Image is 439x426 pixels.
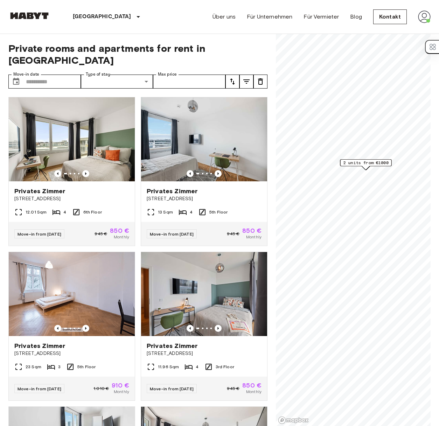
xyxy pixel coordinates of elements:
span: 23 Sqm [26,364,41,370]
span: 1.010 € [93,385,109,392]
span: [STREET_ADDRESS] [14,350,129,357]
button: Previous image [215,325,222,332]
button: Previous image [82,325,89,332]
img: Marketing picture of unit DE-02-021-002-02HF [9,97,135,181]
span: Move-in from [DATE] [18,386,61,391]
a: Marketing picture of unit DE-02-012-002-03HFPrevious imagePrevious imagePrivates Zimmer[STREET_AD... [8,252,135,401]
span: Privates Zimmer [147,187,197,195]
button: Previous image [187,325,194,332]
span: [STREET_ADDRESS] [14,195,129,202]
span: 13 Sqm [158,209,173,215]
button: Choose date [9,75,23,89]
span: Monthly [114,389,129,395]
img: Marketing picture of unit DE-02-022-004-04HF [141,97,267,181]
button: Previous image [215,170,222,177]
span: [STREET_ADDRESS] [147,350,262,357]
button: tune [239,75,253,89]
a: Für Vermieter [304,13,339,21]
img: Habyt [8,12,50,19]
span: 11.96 Sqm [158,364,179,370]
span: Monthly [114,234,129,240]
a: Blog [350,13,362,21]
span: 4 [196,364,198,370]
a: Marketing picture of unit DE-02-019-002-03HFPrevious imagePrevious imagePrivates Zimmer[STREET_AD... [141,252,267,401]
img: Marketing picture of unit DE-02-019-002-03HF [141,252,267,336]
img: Marketing picture of unit DE-02-012-002-03HF [9,252,135,336]
div: Map marker [340,159,392,170]
a: Marketing picture of unit DE-02-022-004-04HFPrevious imagePrevious imagePrivates Zimmer[STREET_AD... [141,97,267,246]
span: Privates Zimmer [14,342,65,350]
button: Previous image [82,170,89,177]
a: Über uns [212,13,236,21]
span: 3rd Floor [216,364,234,370]
button: tune [225,75,239,89]
span: 945 € [95,231,107,237]
label: Max price [158,71,177,77]
p: [GEOGRAPHIC_DATA] [73,13,131,21]
span: Privates Zimmer [147,342,197,350]
span: Privates Zimmer [14,187,65,195]
span: 910 € [112,382,129,389]
button: Previous image [54,325,61,332]
span: Move-in from [DATE] [18,231,61,237]
span: 3 [58,364,61,370]
button: Previous image [54,170,61,177]
span: 6th Floor [83,209,102,215]
img: avatar [418,11,431,23]
span: Move-in from [DATE] [150,386,194,391]
span: 4 [190,209,193,215]
a: Marketing picture of unit DE-02-021-002-02HFPrevious imagePrevious imagePrivates Zimmer[STREET_AD... [8,97,135,246]
label: Type of stay [86,71,110,77]
button: tune [253,75,267,89]
span: 850 € [242,382,262,389]
a: Für Unternehmen [247,13,292,21]
span: 12.01 Sqm [26,209,47,215]
span: Private rooms and apartments for rent in [GEOGRAPHIC_DATA] [8,42,267,66]
span: 850 € [110,228,129,234]
span: Move-in from [DATE] [150,231,194,237]
span: [STREET_ADDRESS] [147,195,262,202]
a: Kontakt [373,9,407,24]
span: Monthly [246,389,262,395]
span: 5th Floor [209,209,228,215]
span: 4 [63,209,66,215]
a: Mapbox logo [278,416,309,424]
span: 850 € [242,228,262,234]
button: Previous image [187,170,194,177]
span: Monthly [246,234,262,240]
span: 945 € [227,385,239,392]
span: 2 units from €1000 [343,160,389,166]
span: 945 € [227,231,239,237]
span: 5th Floor [77,364,96,370]
label: Move-in date [13,71,39,77]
